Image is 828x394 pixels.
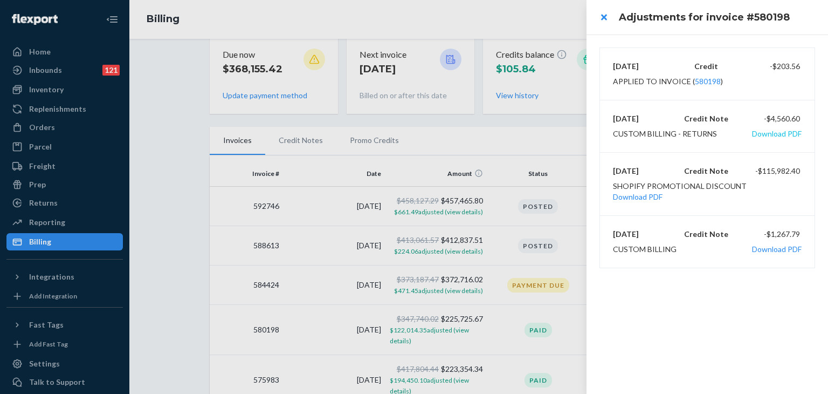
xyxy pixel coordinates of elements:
[613,166,675,176] p: [DATE]
[613,181,747,192] div: Shopify Promotional Discount
[613,113,675,124] p: [DATE]
[675,61,738,72] p: Credit
[752,244,802,255] button: Download PDF
[613,128,717,139] div: Custom Billing - Returns
[613,192,663,202] button: Download PDF
[613,76,723,87] div: Applied to invoice ( )
[613,229,675,240] p: [DATE]
[675,229,738,240] p: Credit Note
[737,61,800,72] div: -$203.56
[675,113,738,124] p: Credit Note
[737,166,800,176] div: -$115,982.40
[675,166,738,176] p: Credit Note
[613,244,677,255] div: Custom Billing
[613,61,675,72] p: [DATE]
[737,113,800,124] div: -$4,560.60
[752,128,802,139] button: Download PDF
[737,229,800,240] div: -$1,267.79
[619,10,815,24] h3: Adjustments for invoice #580198
[695,76,721,87] button: 580198
[593,6,615,28] button: close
